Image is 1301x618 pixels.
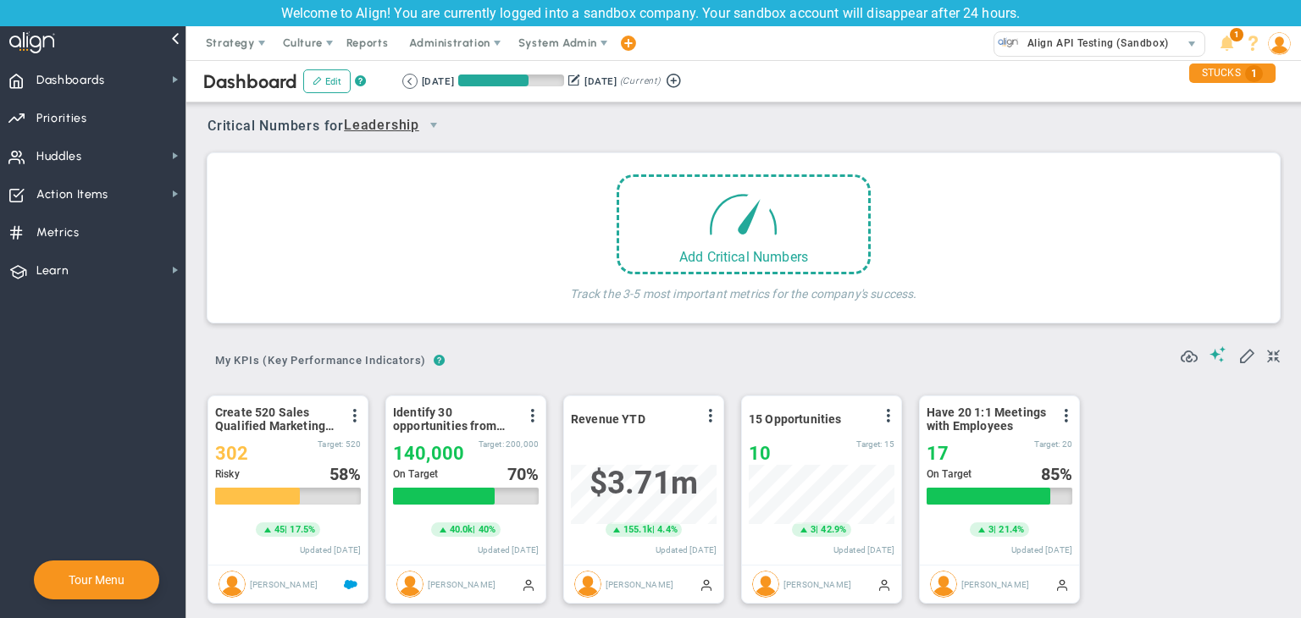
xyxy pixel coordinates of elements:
[930,571,957,598] img: Sudhir Dakshinamurthy
[1238,346,1255,363] span: Edit My KPIs
[36,253,69,289] span: Learn
[927,468,972,480] span: On Target
[36,139,82,174] span: Huddles
[303,69,351,93] button: Edit
[402,74,418,89] button: Go to previous period
[215,443,248,464] span: 302
[318,439,343,449] span: Target:
[479,439,504,449] span: Target:
[590,465,698,501] span: $3,707,282
[507,464,526,484] span: 70
[219,571,246,598] img: Sudhir Dakshinamurthy
[518,36,597,49] span: System Admin
[749,443,771,464] span: 10
[283,36,323,49] span: Culture
[393,468,438,480] span: On Target
[290,524,315,535] span: 17.5%
[329,464,348,484] span: 58
[856,439,882,449] span: Target:
[623,523,652,537] span: 155.1k
[656,545,717,555] span: Updated [DATE]
[36,177,108,212] span: Action Items
[1019,32,1169,54] span: Align API Testing (Sandbox)
[36,101,87,136] span: Priorities
[338,26,397,60] span: Reports
[1245,65,1263,82] span: 1
[811,523,816,537] span: 3
[1062,439,1072,449] span: 20
[1041,465,1073,483] div: %
[994,524,996,535] span: |
[344,115,419,136] span: Leadership
[479,524,495,535] span: 40%
[700,577,713,591] span: Manually Updated
[1181,345,1198,362] span: Refresh Data
[36,215,80,251] span: Metrics
[208,347,434,374] span: My KPIs (Key Performance Indicators)
[250,579,318,588] span: [PERSON_NAME]
[998,32,1019,53] img: 33447.Company.photo
[64,572,130,588] button: Tour Menu
[783,579,851,588] span: [PERSON_NAME]
[285,524,287,535] span: |
[274,523,285,537] span: 45
[1268,32,1291,55] img: 64089.Person.photo
[329,465,362,483] div: %
[927,406,1049,433] span: Have 20 1:1 Meetings with Employees
[1210,346,1226,362] span: Suggestions (AI Feature)
[450,523,473,537] span: 40.0k
[1034,439,1060,449] span: Target:
[478,545,539,555] span: Updated [DATE]
[458,74,564,86] div: Period Progress: 66% Day 60 of 90 with 30 remaining.
[409,36,490,49] span: Administration
[1230,28,1243,41] span: 1
[1055,577,1069,591] span: Manually Updated
[1214,26,1240,60] li: Announcements
[833,545,894,555] span: Updated [DATE]
[988,523,994,537] span: 3
[419,111,448,140] span: select
[999,524,1024,535] span: 21.4%
[428,579,495,588] span: [PERSON_NAME]
[208,347,434,377] button: My KPIs (Key Performance Indicators)
[473,524,475,535] span: |
[36,63,105,98] span: Dashboards
[752,571,779,598] img: Sudhir Dakshinamurthy
[584,74,617,89] div: [DATE]
[300,545,361,555] span: Updated [DATE]
[215,468,240,480] span: Risky
[1240,26,1266,60] li: Help & Frequently Asked Questions (FAQ)
[884,439,894,449] span: 15
[816,524,818,535] span: |
[1180,32,1204,56] span: select
[393,406,516,433] span: Identify 30 opportunities from SmithCo resulting in $200K new sales
[961,579,1029,588] span: [PERSON_NAME]
[749,412,842,426] span: 15 Opportunities
[507,465,540,483] div: %
[344,577,357,591] span: Salesforce Enabled<br ></span>Sandbox: Quarterly Leads and Opportunities
[571,412,645,426] span: Revenue YTD
[606,579,673,588] span: [PERSON_NAME]
[821,524,846,535] span: 42.9%
[1011,545,1072,555] span: Updated [DATE]
[620,74,661,89] span: (Current)
[1041,464,1060,484] span: 85
[422,74,454,89] div: [DATE]
[203,70,297,93] span: Dashboard
[208,111,452,142] span: Critical Numbers for
[206,36,255,49] span: Strategy
[570,274,916,301] h4: Track the 3-5 most important metrics for the company's success.
[877,577,891,591] span: Manually Updated
[396,571,424,598] img: Sudhir Dakshinamurthy
[506,439,539,449] span: 200,000
[393,443,464,464] span: 140,000
[657,524,678,535] span: 4.4%
[1189,63,1276,83] div: STUCKS
[522,577,535,591] span: Manually Updated
[619,249,868,265] div: Add Critical Numbers
[927,443,949,464] span: 17
[215,406,338,433] span: Create 520 Sales Qualified Marketing Leads
[346,439,361,449] span: 520
[574,571,601,598] img: Sudhir Dakshinamurthy
[652,524,655,535] span: |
